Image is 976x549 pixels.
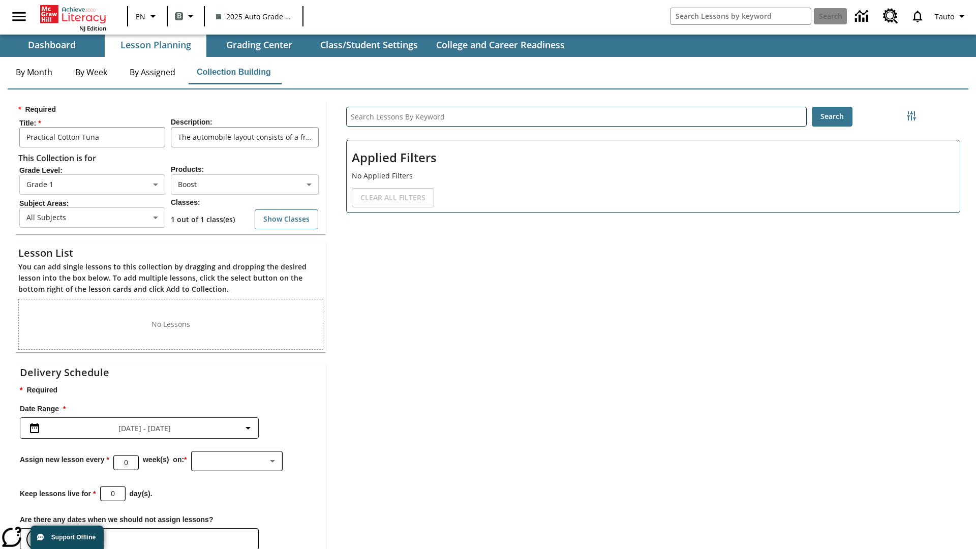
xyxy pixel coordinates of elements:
[20,404,326,415] h3: Date Range
[79,24,106,32] span: NJ Edition
[208,33,310,57] button: Grading Center
[877,3,904,30] a: Resource Center, Will open in new tab
[171,7,201,25] button: Boost Class color is gray green. Change class color
[131,7,164,25] button: Language: EN, Select a language
[171,165,204,173] span: Products :
[177,10,181,22] span: B
[30,526,104,549] button: Support Offline
[18,104,323,115] h6: Required
[105,33,206,57] button: Lesson Planning
[40,3,106,32] div: Home
[19,199,170,207] span: Subject Areas :
[812,107,852,127] button: Search
[931,7,972,25] button: Profile/Settings
[428,33,573,57] button: College and Career Readiness
[100,486,126,501] div: Please choose a number between 1 and 30
[173,454,187,466] h3: on:
[18,261,323,295] h6: You can add single lessons to this collection by dragging and dropping the desired lesson into th...
[20,454,109,466] h3: Assign new lesson every
[171,118,212,126] span: Description :
[40,4,106,24] a: Home
[20,385,326,396] p: Required
[113,455,139,470] div: Please choose a number between 1 and 10
[171,127,319,147] input: Description
[242,422,254,434] svg: Collapse Date Range Filter
[66,60,116,84] button: By Week
[904,3,931,29] a: Notifications
[136,11,145,22] span: EN
[1,33,103,57] button: Dashboard
[19,127,165,147] input: Title
[849,3,877,30] a: Data Center
[143,454,169,466] p: week(s)
[18,245,323,261] h2: Lesson List
[8,60,60,84] button: By Month
[171,214,235,225] p: 1 out of 1 class(es)
[352,170,955,181] p: No Applied Filters
[19,119,170,127] span: Title :
[20,489,96,500] h3: Keep lessons live for
[171,174,319,195] div: Boost
[935,11,954,22] span: Tauto
[114,449,138,476] input: Please choose a number between 1 and 10
[118,423,171,434] span: [DATE] - [DATE]
[51,534,96,541] span: Support Offline
[216,11,291,22] span: 2025 Auto Grade 1 B
[19,174,165,195] div: Grade 1
[352,145,955,170] h2: Applied Filters
[670,8,811,24] input: search field
[312,33,426,57] button: Class/Student Settings
[130,489,152,500] h3: day(s).
[4,2,34,32] button: Open side menu
[346,140,960,213] div: Applied Filters
[189,60,279,84] button: Collection Building
[24,422,254,434] button: Select the date range menu item
[121,60,184,84] button: By Assigned
[18,151,323,165] h6: This Collection is for
[20,364,326,381] h2: Delivery Schedule
[20,514,326,526] h3: Are there any dates when we should not assign lessons?
[347,107,806,126] input: Search Lessons By Keyword
[151,319,190,329] p: No Lessons
[901,106,922,126] button: Filters Side menu
[255,209,318,229] button: Show Classes
[101,480,125,507] input: Please choose a number between 1 and 30
[19,166,170,174] span: Grade Level :
[19,207,165,228] div: All Subjects
[171,198,200,206] span: Classes :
